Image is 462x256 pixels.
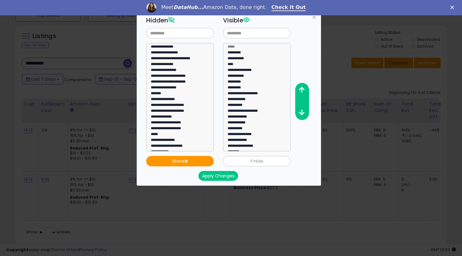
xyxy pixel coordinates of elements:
div: Close [450,6,456,9]
button: Apply Changes [198,171,238,181]
div: Meet Amazon Data, done right. [161,4,267,10]
i: DataHub... [174,4,203,10]
button: Hide [223,156,291,166]
h3: Hidden [146,16,214,25]
a: Check It Out [272,4,306,11]
button: Show [146,156,214,166]
h3: Visible [223,16,291,25]
span: × [312,13,316,22]
img: Profile image for Georgie [147,3,156,13]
